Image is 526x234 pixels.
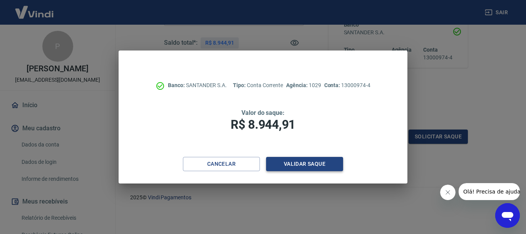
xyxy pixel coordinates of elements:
[266,157,343,171] button: Validar saque
[286,81,321,89] p: 1029
[324,82,342,88] span: Conta:
[495,203,520,228] iframe: Botão para abrir a janela de mensagens
[241,109,285,116] span: Valor do saque:
[233,82,247,88] span: Tipo:
[168,81,227,89] p: SANTANDER S.A.
[168,82,186,88] span: Banco:
[231,117,295,132] span: R$ 8.944,91
[286,82,309,88] span: Agência:
[233,81,283,89] p: Conta Corrente
[459,183,520,200] iframe: Mensagem da empresa
[324,81,370,89] p: 13000974-4
[183,157,260,171] button: Cancelar
[5,5,65,12] span: Olá! Precisa de ajuda?
[440,185,456,200] iframe: Fechar mensagem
